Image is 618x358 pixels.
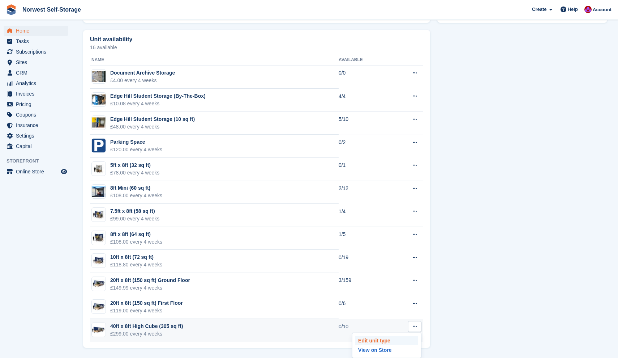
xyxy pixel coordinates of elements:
[110,207,159,215] div: 7.5ft x 8ft (58 sq ft)
[60,167,68,176] a: Preview store
[4,131,68,141] a: menu
[110,100,206,108] div: £10.08 every 4 weeks
[4,78,68,88] a: menu
[339,158,391,181] td: 0/1
[593,6,611,13] span: Account
[92,71,106,82] img: IMG_3265.jpeg
[16,26,59,36] span: Home
[20,4,84,16] a: Norwest Self-Storage
[110,138,162,146] div: Parking Space
[339,273,391,296] td: 3/159
[584,6,592,13] img: Daniel Grensinger
[110,69,175,77] div: Document Archive Storage
[92,139,106,152] img: tempImageUOMIyq.png
[110,184,162,192] div: 8ft Mini (60 sq ft)
[4,26,68,36] a: menu
[339,319,391,342] td: 0/10
[339,112,391,135] td: 5/10
[92,302,106,312] img: 20-ft-container.jpg
[92,186,106,197] img: IMG_0166.jpeg
[110,253,162,261] div: 10ft x 8ft (72 sq ft)
[339,181,391,204] td: 2/12
[16,167,59,177] span: Online Store
[110,284,190,292] div: £149.99 every 4 weeks
[16,68,59,78] span: CRM
[355,345,418,355] a: View on Store
[568,6,578,13] span: Help
[4,89,68,99] a: menu
[4,47,68,57] a: menu
[4,36,68,46] a: menu
[4,120,68,130] a: menu
[4,68,68,78] a: menu
[4,99,68,109] a: menu
[110,238,162,246] div: £108.00 every 4 weeks
[110,77,175,84] div: £4.00 every 4 weeks
[339,54,391,66] th: Available
[16,47,59,57] span: Subscriptions
[16,141,59,151] span: Capital
[339,227,391,250] td: 1/5
[110,277,190,284] div: 20ft x 8ft (150 sq ft) Ground Floor
[110,231,162,238] div: 8ft x 8ft (64 sq ft)
[6,4,17,15] img: stora-icon-8386f47178a22dfd0bd8f6a31ec36ba5ce8667c1dd55bd0f319d3a0aa187defe.svg
[90,45,423,50] p: 16 available
[339,250,391,273] td: 0/19
[92,256,106,266] img: 10-ft-container.jpg
[110,161,159,169] div: 5ft x 8ft (32 sq ft)
[4,57,68,67] a: menu
[92,279,106,289] img: 20-ft-container.jpg
[16,78,59,88] span: Analytics
[110,115,195,123] div: Edge Hill Student Storage (10 sq ft)
[339,296,391,319] td: 0/6
[92,325,106,335] img: 40-ft-container.jpg
[90,54,339,66] th: Name
[16,89,59,99] span: Invoices
[4,167,68,177] a: menu
[532,6,546,13] span: Create
[92,232,106,243] img: 70-sqft-container.jpg
[110,146,162,153] div: £120.00 every 4 weeks
[339,89,391,112] td: 4/4
[16,36,59,46] span: Tasks
[4,141,68,151] a: menu
[110,299,183,307] div: 20ft x 8ft (150 sq ft) First Floor
[110,92,206,100] div: Edge Hill Student Storage (By-The-Box)
[110,323,183,330] div: 40ft x 8ft High Cube (305 sq ft)
[110,192,162,199] div: £108.00 every 4 weeks
[110,330,183,338] div: £299.00 every 4 weeks
[16,99,59,109] span: Pricing
[92,94,106,105] img: IMG_3349.jpeg
[92,210,106,220] img: 60-sqft-container.jpg
[355,336,418,345] a: Edit unit type
[110,215,159,223] div: £99.00 every 4 weeks
[16,110,59,120] span: Coupons
[339,204,391,227] td: 1/4
[16,57,59,67] span: Sites
[110,307,183,315] div: £119.00 every 4 weeks
[92,164,106,174] img: 25.jpg
[7,157,72,165] span: Storefront
[110,169,159,177] div: £78.00 every 4 weeks
[90,36,132,43] h2: Unit availability
[16,120,59,130] span: Insurance
[110,123,195,131] div: £48.00 every 4 weeks
[339,135,391,158] td: 0/2
[339,66,391,89] td: 0/0
[16,131,59,141] span: Settings
[92,117,106,128] img: IMG_1723.jpeg
[4,110,68,120] a: menu
[110,261,162,269] div: £118.80 every 4 weeks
